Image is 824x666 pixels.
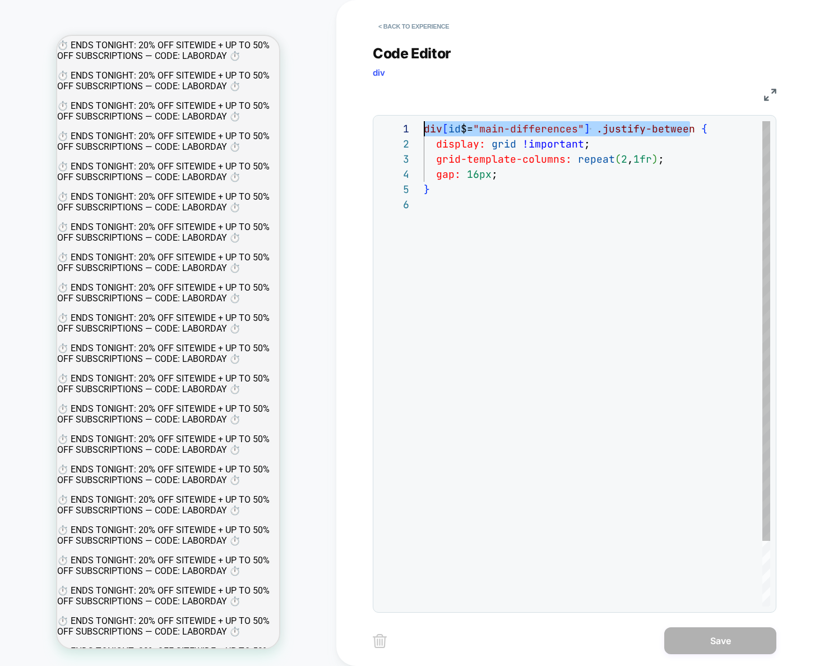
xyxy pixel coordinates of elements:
span: , [627,153,633,166]
span: $= [461,122,473,135]
div: 6 [379,197,409,212]
span: id [448,122,461,135]
span: { [701,122,707,135]
span: ; [658,153,664,166]
img: delete [373,634,387,648]
span: display: [436,137,485,150]
span: ; [584,137,590,150]
span: } [424,183,430,196]
span: "main-differences" [473,122,584,135]
span: grid-template-columns: [436,153,572,166]
div: 2 [379,136,409,151]
span: repeat [578,153,615,166]
span: ] [584,122,590,135]
span: 16px [467,168,492,181]
div: 4 [379,167,409,182]
span: gap: [436,168,461,181]
span: ) [652,153,658,166]
div: 3 [379,151,409,167]
span: !important [522,137,584,150]
img: fullscreen [764,89,776,101]
span: div [373,67,385,78]
div: 1 [379,121,409,136]
span: ; [492,168,498,181]
div: 5 [379,182,409,197]
span: Code Editor [373,45,451,62]
span: div [424,122,442,135]
button: Save [664,627,776,654]
button: < Back to experience [373,17,455,35]
span: [ [442,122,448,135]
span: grid [492,137,516,150]
span: ( [615,153,621,166]
span: 2 [621,153,627,166]
span: 1fr [633,153,652,166]
span: .justify-between [596,122,695,135]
